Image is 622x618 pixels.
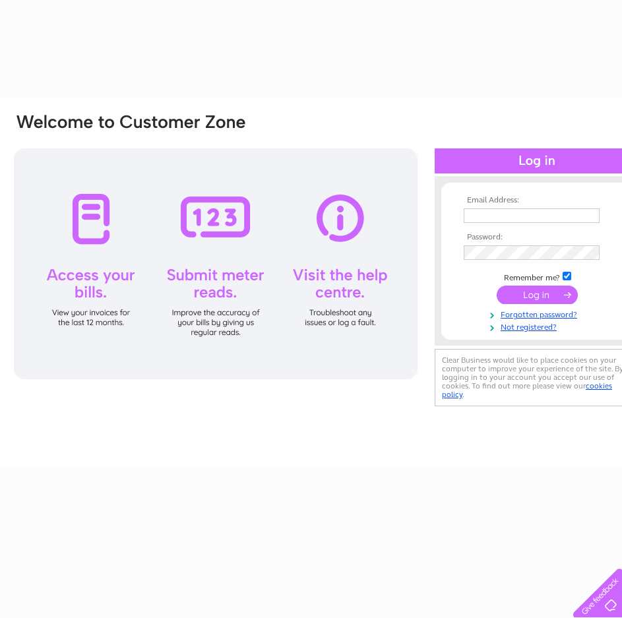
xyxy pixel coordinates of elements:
[460,270,613,283] td: Remember me?
[464,320,613,332] a: Not registered?
[497,286,578,304] input: Submit
[442,381,612,399] a: cookies policy
[460,196,613,205] th: Email Address:
[460,233,613,242] th: Password:
[464,307,613,320] a: Forgotten password?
